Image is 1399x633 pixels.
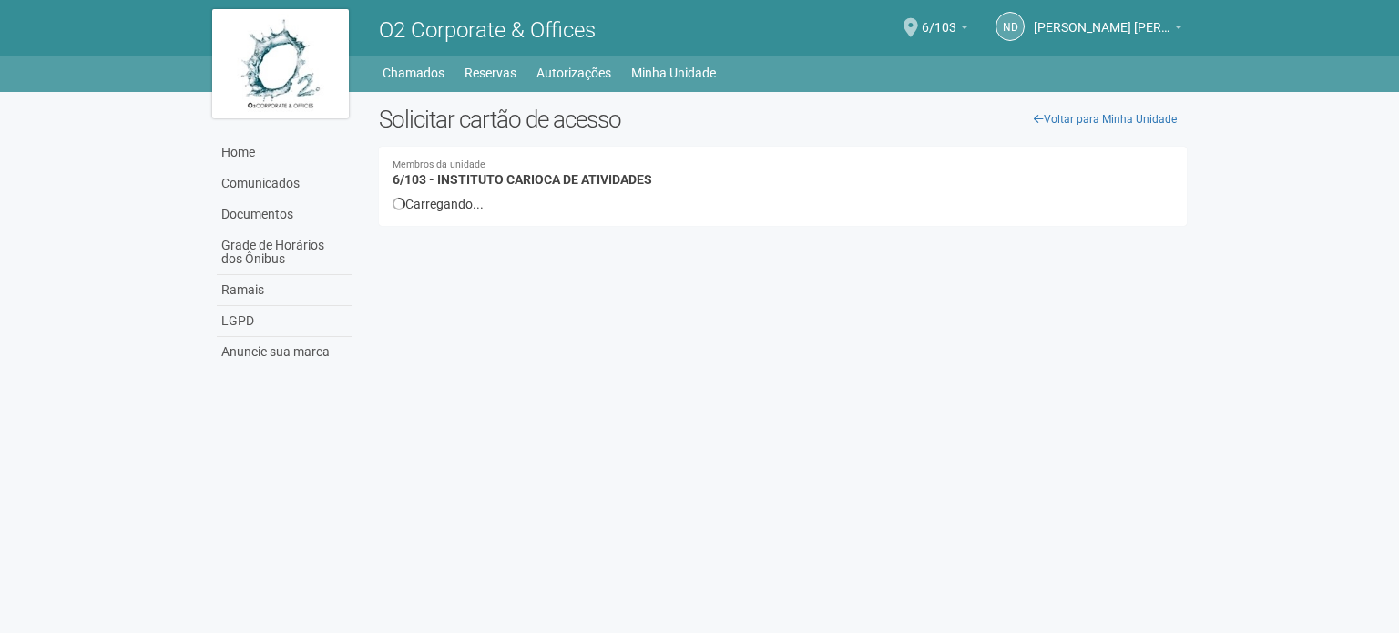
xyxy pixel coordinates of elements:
[536,60,611,86] a: Autorizações
[922,3,956,35] span: 6/103
[1034,23,1182,37] a: [PERSON_NAME] [PERSON_NAME]
[379,106,1187,133] h2: Solicitar cartão de acesso
[217,306,352,337] a: LGPD
[217,275,352,306] a: Ramais
[631,60,716,86] a: Minha Unidade
[393,160,1173,170] small: Membros da unidade
[217,230,352,275] a: Grade de Horários dos Ônibus
[1034,3,1170,35] span: NICODEMOS DE CARVALHO MOTA
[217,337,352,367] a: Anuncie sua marca
[217,199,352,230] a: Documentos
[1024,106,1187,133] a: Voltar para Minha Unidade
[383,60,444,86] a: Chamados
[393,160,1173,187] h4: 6/103 - INSTITUTO CARIOCA DE ATIVIDADES
[217,168,352,199] a: Comunicados
[212,9,349,118] img: logo.jpg
[379,17,596,43] span: O2 Corporate & Offices
[465,60,516,86] a: Reservas
[922,23,968,37] a: 6/103
[393,196,1173,212] div: Carregando...
[996,12,1025,41] a: ND
[217,138,352,168] a: Home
